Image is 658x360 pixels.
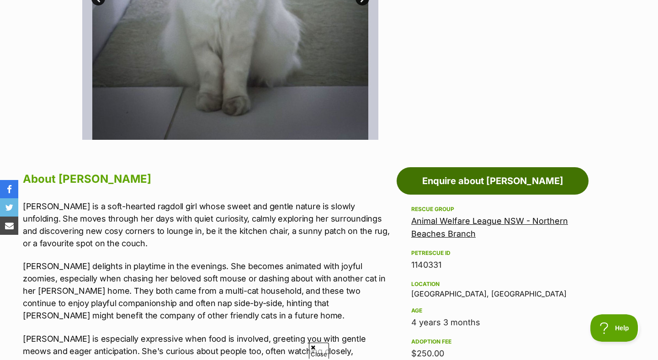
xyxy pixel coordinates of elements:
div: Rescue group [411,206,574,213]
p: [PERSON_NAME] delights in playtime in the evenings. She becomes animated with joyful zoomies, esp... [23,260,392,322]
div: Age [411,307,574,314]
div: Adoption fee [411,338,574,345]
div: [GEOGRAPHIC_DATA], [GEOGRAPHIC_DATA] [411,279,574,298]
a: Animal Welfare League NSW - Northern Beaches Branch [411,216,568,238]
h2: About [PERSON_NAME] [23,169,392,189]
div: $250.00 [411,347,574,360]
p: [PERSON_NAME] is a soft-hearted ragdoll girl whose sweet and gentle nature is slowly unfolding. S... [23,200,392,249]
div: Location [411,281,574,288]
a: Enquire about [PERSON_NAME] [397,167,589,195]
div: 4 years 3 months [411,316,574,329]
div: 1140331 [411,259,574,271]
span: Close [309,343,329,359]
div: PetRescue ID [411,249,574,257]
iframe: Help Scout Beacon - Open [590,314,640,342]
